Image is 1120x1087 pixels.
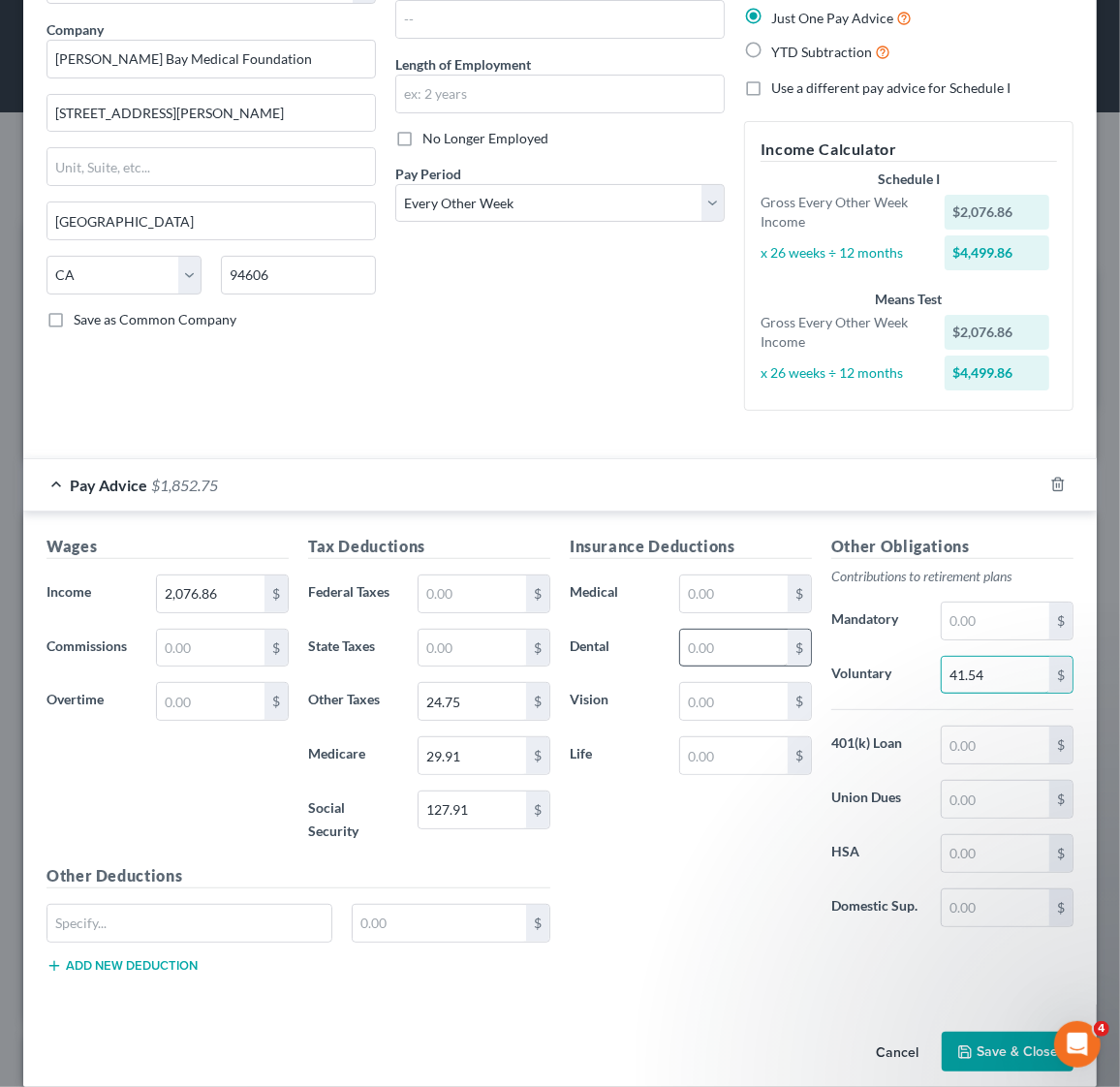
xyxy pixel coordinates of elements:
div: Schedule I [761,170,1057,189]
input: 0.00 [680,737,789,774]
input: 0.00 [942,603,1050,639]
div: $ [526,630,549,667]
div: Gross Every Other Week Income [751,313,935,352]
span: 4 [1094,1021,1109,1037]
input: Enter address... [47,95,375,132]
iframe: Intercom live chat [1054,1021,1101,1068]
button: Add new deduction [47,958,198,974]
input: 0.00 [942,727,1050,763]
span: Just One Pay Advice [771,10,893,26]
div: $ [264,575,288,612]
label: State Taxes [298,629,408,668]
label: Social Security [298,791,408,849]
input: 0.00 [353,905,526,942]
input: 0.00 [680,575,789,612]
div: x 26 weeks ÷ 12 months [751,243,935,263]
span: $1,852.75 [151,476,218,494]
input: 0.00 [942,657,1050,694]
h5: Wages [47,535,289,559]
button: Cancel [860,1034,934,1072]
input: Specify... [47,905,331,942]
div: $ [1049,657,1073,694]
input: Enter city... [47,202,375,239]
label: Mandatory [822,602,931,640]
div: $ [788,683,811,720]
label: Length of Employment [395,54,531,75]
span: Pay Period [395,166,461,182]
div: $ [264,630,288,667]
input: ex: 2 years [396,76,724,112]
div: $4,499.86 [945,356,1049,390]
input: 0.00 [680,683,789,720]
div: $ [1049,835,1073,872]
div: $ [264,683,288,720]
label: Voluntary [822,656,931,695]
div: $ [1049,781,1073,818]
input: 0.00 [942,889,1050,926]
div: $ [526,792,549,828]
input: Enter zip... [221,256,376,295]
label: Federal Taxes [298,575,408,613]
input: 0.00 [419,683,527,720]
label: Life [560,736,669,775]
label: Other Taxes [298,682,408,721]
input: 0.00 [942,781,1050,818]
div: $2,076.86 [945,315,1049,350]
span: Company [47,21,104,38]
div: $ [788,575,811,612]
input: 0.00 [680,630,789,667]
label: Vision [560,682,669,721]
p: Contributions to retirement plans [831,567,1073,586]
h5: Insurance Deductions [570,535,812,559]
label: Overtime [37,682,146,721]
h5: Income Calculator [761,138,1057,162]
input: 0.00 [419,737,527,774]
label: Commissions [37,629,146,668]
label: Dental [560,629,669,668]
input: 0.00 [157,683,265,720]
input: 0.00 [419,630,527,667]
input: 0.00 [942,835,1050,872]
div: $ [1049,603,1073,639]
div: $ [1049,889,1073,926]
span: YTD Subtraction [771,44,872,60]
label: Medical [560,575,669,613]
input: 0.00 [157,575,265,612]
h5: Tax Deductions [308,535,550,559]
span: Pay Advice [70,476,147,494]
div: Means Test [761,290,1057,309]
div: $ [788,630,811,667]
label: Union Dues [822,780,931,819]
label: 401(k) Loan [822,726,931,764]
label: HSA [822,834,931,873]
input: Unit, Suite, etc... [47,148,375,185]
span: Use a different pay advice for Schedule I [771,79,1011,96]
input: 0.00 [157,630,265,667]
input: Search company by name... [47,40,376,78]
div: $ [526,737,549,774]
label: Domestic Sup. [822,888,931,927]
input: 0.00 [419,792,527,828]
label: Medicare [298,736,408,775]
span: Save as Common Company [74,311,236,327]
div: $ [526,905,549,942]
h5: Other Obligations [831,535,1073,559]
div: $4,499.86 [945,235,1049,270]
div: $ [526,575,549,612]
div: $ [526,683,549,720]
h5: Other Deductions [47,864,550,888]
div: $ [1049,727,1073,763]
span: No Longer Employed [422,130,548,146]
input: -- [396,1,724,38]
button: Save & Close [942,1032,1073,1072]
input: 0.00 [419,575,527,612]
div: $2,076.86 [945,195,1049,230]
span: Income [47,583,91,600]
div: x 26 weeks ÷ 12 months [751,363,935,383]
div: $ [788,737,811,774]
div: Gross Every Other Week Income [751,193,935,232]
